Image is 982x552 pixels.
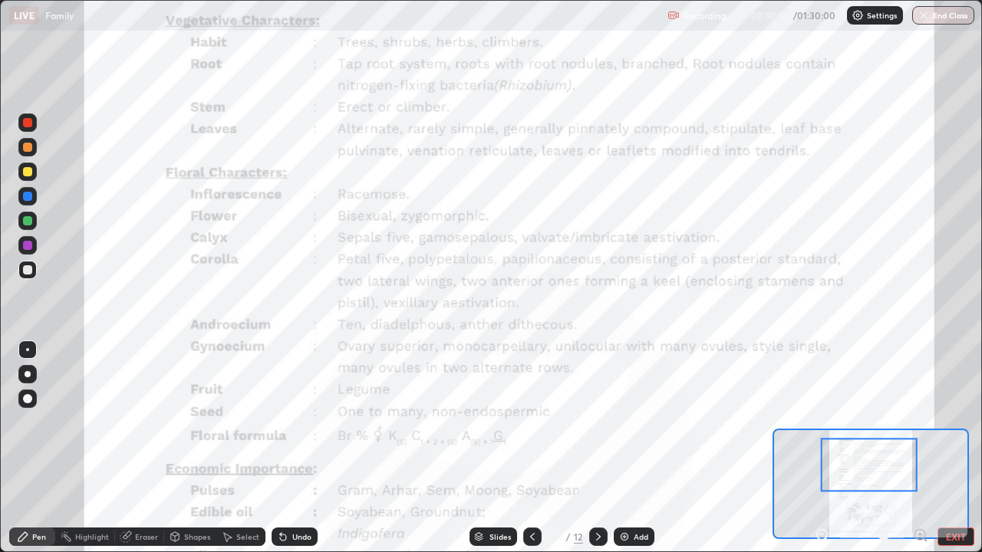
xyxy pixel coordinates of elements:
[867,11,897,19] p: Settings
[918,9,930,21] img: end-class-cross
[852,9,864,21] img: class-settings-icons
[938,527,974,546] button: EXIT
[683,10,726,21] p: Recording
[634,533,648,540] div: Add
[667,9,680,21] img: recording.375f2c34.svg
[912,6,974,25] button: End Class
[14,9,35,21] p: LIVE
[574,530,583,544] div: 12
[292,533,311,540] div: Undo
[548,532,563,541] div: 5
[566,532,571,541] div: /
[184,533,210,540] div: Shapes
[618,531,631,543] img: add-slide-button
[489,533,511,540] div: Slides
[32,533,46,540] div: Pen
[236,533,259,540] div: Select
[135,533,158,540] div: Eraser
[75,533,109,540] div: Highlight
[45,9,74,21] p: Family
